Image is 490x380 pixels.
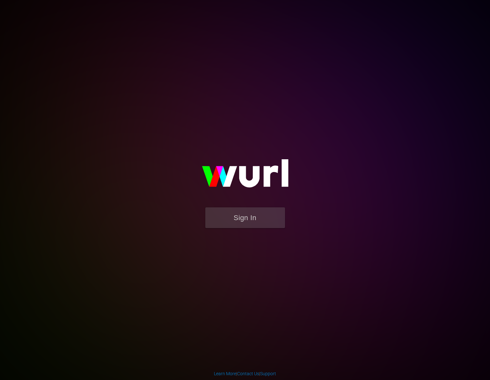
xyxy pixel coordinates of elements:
[214,370,276,377] div: | |
[205,207,285,228] button: Sign In
[237,371,259,376] a: Contact Us
[214,371,236,376] a: Learn More
[260,371,276,376] a: Support
[181,146,309,207] img: wurl-logo-on-black-223613ac3d8ba8fe6dc639794a292ebdb59501304c7dfd60c99c58986ef67473.svg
